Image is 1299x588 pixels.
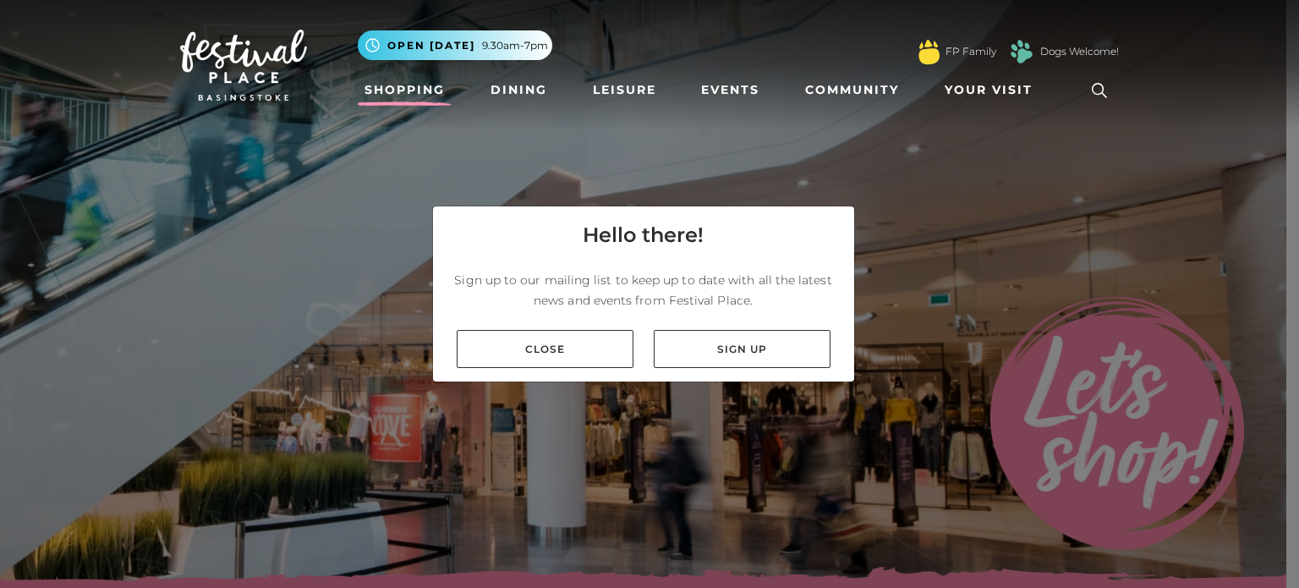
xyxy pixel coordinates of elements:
[798,74,906,106] a: Community
[1040,44,1119,59] a: Dogs Welcome!
[945,44,996,59] a: FP Family
[484,74,554,106] a: Dining
[945,81,1033,99] span: Your Visit
[358,30,552,60] button: Open [DATE] 9.30am-7pm
[694,74,766,106] a: Events
[482,38,548,53] span: 9.30am-7pm
[457,330,633,368] a: Close
[358,74,452,106] a: Shopping
[583,220,704,250] h4: Hello there!
[654,330,830,368] a: Sign up
[387,38,475,53] span: Open [DATE]
[180,30,307,101] img: Festival Place Logo
[586,74,663,106] a: Leisure
[938,74,1048,106] a: Your Visit
[447,270,841,310] p: Sign up to our mailing list to keep up to date with all the latest news and events from Festival ...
